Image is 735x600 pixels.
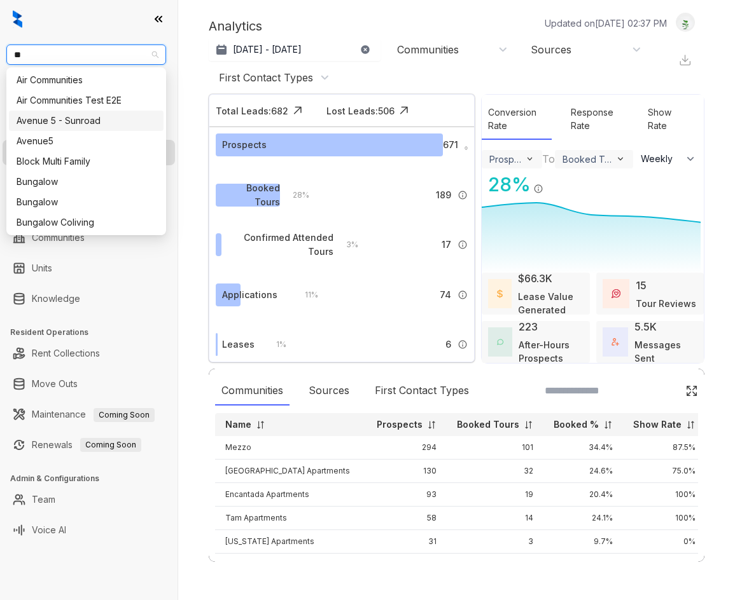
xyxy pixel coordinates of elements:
[222,138,267,152] div: Prospects
[32,225,85,250] a: Communities
[280,188,309,202] div: 28 %
[367,436,447,460] td: 294
[256,420,265,430] img: sorting
[564,99,629,140] div: Response Rate
[615,154,626,165] img: ViewFilterArrow
[32,517,66,543] a: Voice AI
[634,319,657,334] div: 5.5K
[623,554,706,577] td: 100%
[641,99,691,140] div: Show Rate
[458,290,468,300] img: Info
[209,17,262,36] p: Analytics
[3,371,175,397] li: Move Outs
[447,460,543,483] td: 32
[215,376,290,406] div: Communities
[17,195,156,209] div: Bungalow
[457,418,519,431] p: Booked Tours
[9,90,164,111] div: Air Communities Test E2E
[659,385,669,396] img: SearchIcon
[519,338,584,365] div: After-Hours Prospects
[531,43,571,57] div: Sources
[436,188,451,202] span: 189
[3,487,175,512] li: Team
[9,192,164,212] div: Bungalow
[554,418,599,431] p: Booked %
[524,420,533,430] img: sorting
[233,43,302,56] p: [DATE] - [DATE]
[563,154,612,165] div: Booked Tours
[543,507,623,530] td: 24.1%
[32,256,52,281] a: Units
[368,376,475,406] div: First Contact Types
[519,319,538,334] div: 223
[222,288,277,302] div: Applications
[94,408,155,422] span: Coming Soon
[80,438,141,452] span: Coming Soon
[623,507,706,530] td: 100%
[17,215,156,229] div: Bungalow Coliving
[678,53,692,67] img: Download
[263,337,286,351] div: 1 %
[397,43,459,57] div: Communities
[636,278,647,293] div: 15
[443,138,458,152] span: 671
[518,271,552,286] div: $66.3K
[3,225,175,250] li: Communities
[641,153,680,165] span: Weekly
[367,460,447,483] td: 130
[32,341,100,366] a: Rent Collections
[636,297,696,310] div: Tour Reviews
[543,460,623,483] td: 24.6%
[685,385,698,397] img: Click Icon
[225,418,251,431] p: Name
[543,172,563,191] img: Click Icon
[216,104,288,118] div: Total Leads: 682
[3,402,175,427] li: Maintenance
[465,146,468,150] img: Info
[458,240,468,250] img: Info
[32,371,78,397] a: Move Outs
[482,99,551,140] div: Conversion Rate
[612,289,620,298] img: TourReviews
[9,70,164,90] div: Air Communities
[447,507,543,530] td: 14
[612,338,620,346] img: TotalFum
[209,38,381,61] button: [DATE] - [DATE]
[367,507,447,530] td: 58
[3,432,175,458] li: Renewals
[13,10,22,28] img: logo
[32,286,80,311] a: Knowledge
[367,554,447,577] td: 33
[215,483,367,507] td: Encantada Apartments
[442,238,451,252] span: 17
[333,238,358,252] div: 3 %
[9,131,164,151] div: Avenue5
[634,338,697,365] div: Messages Sent
[32,432,141,458] a: RenewalsComing Soon
[215,530,367,554] td: [US_STATE] Apartments
[545,17,667,30] p: Updated on [DATE] 02:37 PM
[215,554,367,577] td: The Eighty8
[219,71,313,85] div: First Contact Types
[17,73,156,87] div: Air Communities
[686,420,696,430] img: sorting
[3,85,175,111] li: Leads
[10,473,178,484] h3: Admin & Configurations
[3,341,175,366] li: Rent Collections
[676,16,694,29] img: UserAvatar
[215,507,367,530] td: Tam Apartments
[447,530,543,554] td: 3
[3,170,175,196] li: Collections
[482,170,531,199] div: 28 %
[215,460,367,483] td: [GEOGRAPHIC_DATA] Apartments
[17,154,156,168] div: Block Multi Family
[377,418,423,431] p: Prospects
[222,337,255,351] div: Leases
[10,327,178,338] h3: Resident Operations
[427,420,437,430] img: sorting
[533,184,543,194] img: Info
[458,339,468,350] img: Info
[623,460,706,483] td: 75.0%
[367,530,447,554] td: 31
[222,181,280,209] div: Booked Tours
